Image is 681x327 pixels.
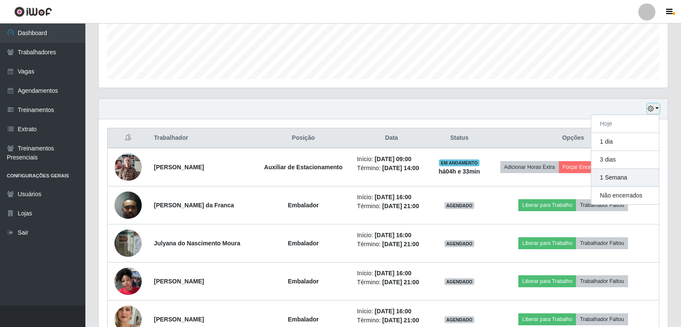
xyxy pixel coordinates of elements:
[576,313,628,325] button: Trabalhador Faltou
[382,203,419,209] time: [DATE] 21:00
[352,128,431,148] th: Data
[374,232,411,239] time: [DATE] 16:00
[382,241,419,247] time: [DATE] 21:00
[444,202,474,209] span: AGENDADO
[518,199,576,211] button: Liberar para Trabalho
[114,149,142,185] img: 1753363159449.jpeg
[382,279,419,286] time: [DATE] 21:00
[518,237,576,249] button: Liberar para Trabalho
[591,115,659,133] button: Hoje
[149,128,255,148] th: Trabalhador
[576,275,628,287] button: Trabalhador Faltou
[488,128,659,148] th: Opções
[576,237,628,249] button: Trabalhador Faltou
[357,155,426,164] li: Início:
[374,156,411,162] time: [DATE] 09:00
[154,202,234,209] strong: [PERSON_NAME] da Franca
[357,278,426,287] li: Término:
[591,187,659,204] button: Não encerrados
[288,278,319,285] strong: Embalador
[439,168,480,175] strong: há 04 h e 33 min
[500,161,559,173] button: Adicionar Horas Extra
[431,128,488,148] th: Status
[357,193,426,202] li: Início:
[357,269,426,278] li: Início:
[591,169,659,187] button: 1 Semana
[591,133,659,151] button: 1 dia
[114,187,142,223] img: 1692747616301.jpeg
[14,6,52,17] img: CoreUI Logo
[288,240,319,247] strong: Embalador
[357,240,426,249] li: Término:
[374,194,411,200] time: [DATE] 16:00
[382,317,419,324] time: [DATE] 21:00
[154,278,204,285] strong: [PERSON_NAME]
[576,199,628,211] button: Trabalhador Faltou
[357,316,426,325] li: Término:
[591,151,659,169] button: 3 dias
[154,240,240,247] strong: Julyana do Nascimento Moura
[518,275,576,287] button: Liberar para Trabalho
[374,270,411,277] time: [DATE] 16:00
[444,316,474,323] span: AGENDADO
[357,164,426,173] li: Término:
[154,316,204,323] strong: [PERSON_NAME]
[439,159,479,166] span: EM ANDAMENTO
[288,202,319,209] strong: Embalador
[518,313,576,325] button: Liberar para Trabalho
[114,225,142,261] img: 1752452635065.jpeg
[154,164,204,171] strong: [PERSON_NAME]
[444,278,474,285] span: AGENDADO
[255,128,352,148] th: Posição
[382,165,419,171] time: [DATE] 14:00
[288,316,319,323] strong: Embalador
[264,164,343,171] strong: Auxiliar de Estacionamento
[357,231,426,240] li: Início:
[357,202,426,211] li: Término:
[444,240,474,247] span: AGENDADO
[374,308,411,315] time: [DATE] 16:00
[559,161,616,173] button: Forçar Encerramento
[114,263,142,299] img: 1719358783577.jpeg
[357,307,426,316] li: Início:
